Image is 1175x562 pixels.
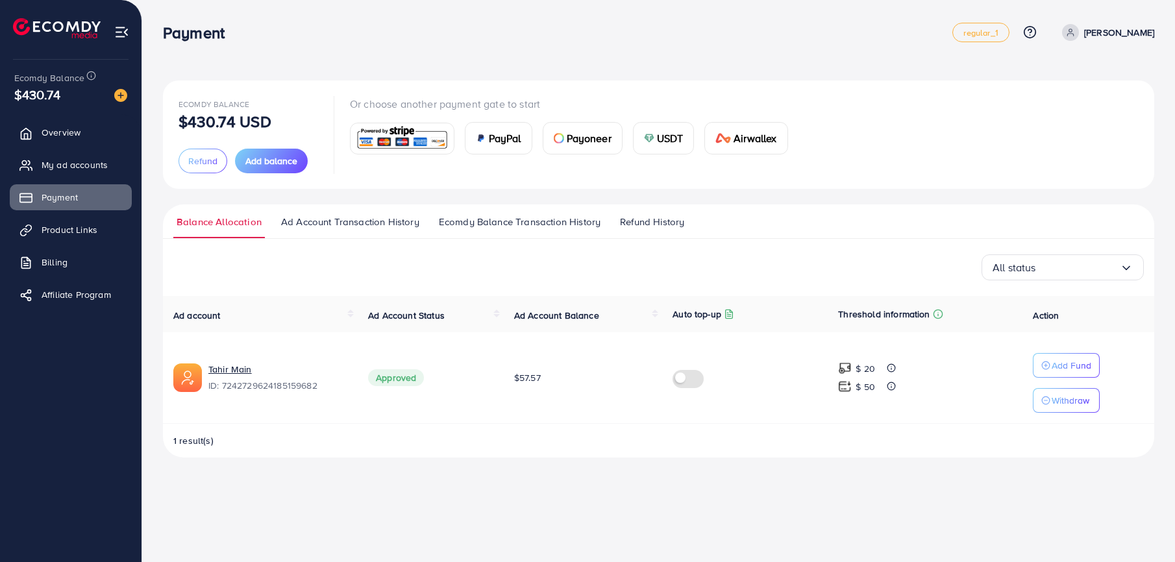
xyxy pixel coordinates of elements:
[657,130,684,146] span: USDT
[14,71,84,84] span: Ecomdy Balance
[368,369,424,386] span: Approved
[10,249,132,275] a: Billing
[856,361,875,376] p: $ 20
[952,23,1009,42] a: regular_1
[514,309,599,322] span: Ad Account Balance
[1033,309,1059,322] span: Action
[734,130,776,146] span: Airwallex
[42,191,78,204] span: Payment
[173,309,221,322] span: Ad account
[838,380,852,393] img: top-up amount
[42,223,97,236] span: Product Links
[856,379,875,395] p: $ 50
[13,18,101,38] img: logo
[439,215,600,229] span: Ecomdy Balance Transaction History
[10,217,132,243] a: Product Links
[245,154,297,167] span: Add balance
[982,254,1144,280] div: Search for option
[704,122,787,154] a: cardAirwallex
[10,282,132,308] a: Affiliate Program
[489,130,521,146] span: PayPal
[179,114,271,129] p: $430.74 USD
[1057,24,1154,41] a: [PERSON_NAME]
[1084,25,1154,40] p: [PERSON_NAME]
[235,149,308,173] button: Add balance
[354,125,450,153] img: card
[114,25,129,40] img: menu
[620,215,684,229] span: Refund History
[1033,388,1100,413] button: Withdraw
[476,133,486,143] img: card
[633,122,695,154] a: cardUSDT
[368,309,445,322] span: Ad Account Status
[350,123,454,154] a: card
[963,29,998,37] span: regular_1
[350,96,798,112] p: Or choose another payment gate to start
[1052,393,1089,408] p: Withdraw
[173,363,202,392] img: ic-ads-acc.e4c84228.svg
[42,256,68,269] span: Billing
[715,133,731,143] img: card
[838,361,852,375] img: top-up amount
[838,306,930,322] p: Threshold information
[673,306,721,322] p: Auto top-up
[208,379,347,392] span: ID: 7242729624185159682
[208,363,347,393] div: <span class='underline'>Tahir Main</span></br>7242729624185159682
[42,126,80,139] span: Overview
[1036,258,1120,278] input: Search for option
[543,122,623,154] a: cardPayoneer
[10,184,132,210] a: Payment
[10,119,132,145] a: Overview
[554,133,564,143] img: card
[42,158,108,171] span: My ad accounts
[10,152,132,178] a: My ad accounts
[208,363,347,376] a: Tahir Main
[1033,353,1100,378] button: Add Fund
[281,215,419,229] span: Ad Account Transaction History
[14,85,60,104] span: $430.74
[514,371,541,384] span: $57.57
[114,89,127,102] img: image
[179,99,249,110] span: Ecomdy Balance
[179,149,227,173] button: Refund
[188,154,217,167] span: Refund
[42,288,111,301] span: Affiliate Program
[163,23,235,42] h3: Payment
[993,258,1036,278] span: All status
[177,215,262,229] span: Balance Allocation
[1052,358,1091,373] p: Add Fund
[465,122,532,154] a: cardPayPal
[173,434,214,447] span: 1 result(s)
[644,133,654,143] img: card
[1120,504,1165,552] iframe: Chat
[567,130,612,146] span: Payoneer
